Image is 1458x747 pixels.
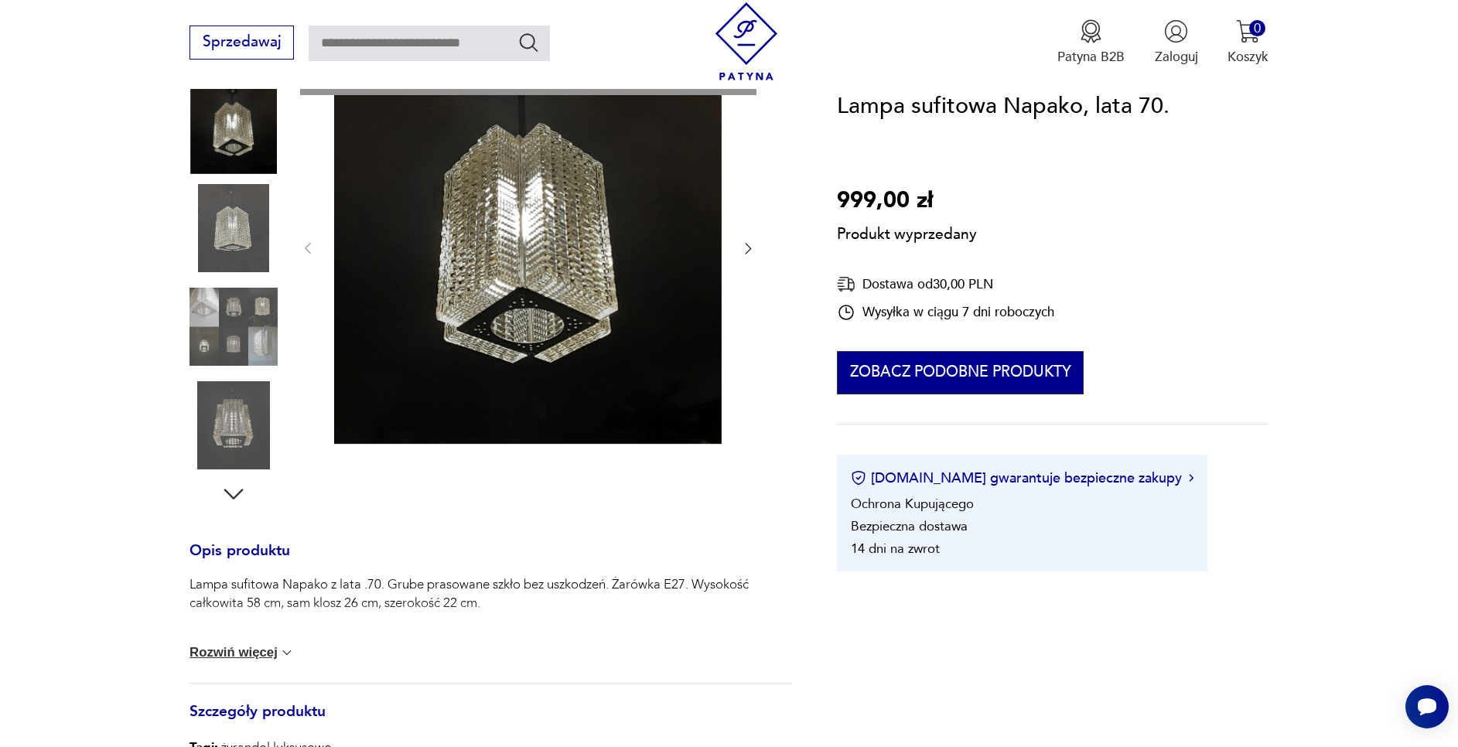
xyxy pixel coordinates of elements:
[279,645,295,660] img: chevron down
[1405,685,1449,728] iframe: Smartsupp widget button
[1057,19,1125,66] button: Patyna B2B
[190,37,294,49] a: Sprzedawaj
[708,2,786,80] img: Patyna - sklep z meblami i dekoracjami vintage
[1236,19,1260,43] img: Ikona koszyka
[1155,19,1198,66] button: Zaloguj
[837,351,1084,394] button: Zobacz podobne produkty
[190,706,792,737] h3: Szczegóły produktu
[1249,20,1265,36] div: 0
[837,303,1054,322] div: Wysyłka w ciągu 7 dni roboczych
[837,89,1169,124] h1: Lampa sufitowa Napako, lata 70.
[851,471,866,486] img: Ikona certyfikatu
[1189,475,1193,483] img: Ikona strzałki w prawo
[1164,19,1188,43] img: Ikonka użytkownika
[190,575,792,612] p: Lampa sufitowa Napako z lata .70. Grube prasowane szkło bez uszkodzeń. Żarówka E27. Wysokość całk...
[1057,19,1125,66] a: Ikona medaluPatyna B2B
[517,31,540,53] button: Szukaj
[851,469,1193,488] button: [DOMAIN_NAME] gwarantuje bezpieczne zakupy
[837,219,977,245] p: Produkt wyprzedany
[1079,19,1103,43] img: Ikona medalu
[1228,19,1268,66] button: 0Koszyk
[837,275,855,294] img: Ikona dostawy
[190,545,792,576] h3: Opis produktu
[851,495,974,513] li: Ochrona Kupującego
[851,540,940,558] li: 14 dni na zwrot
[190,645,295,660] button: Rozwiń więcej
[190,26,294,60] button: Sprzedawaj
[1057,48,1125,66] p: Patyna B2B
[851,517,968,535] li: Bezpieczna dostawa
[837,275,1054,294] div: Dostawa od 30,00 PLN
[1155,48,1198,66] p: Zaloguj
[837,183,977,219] p: 999,00 zł
[1228,48,1268,66] p: Koszyk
